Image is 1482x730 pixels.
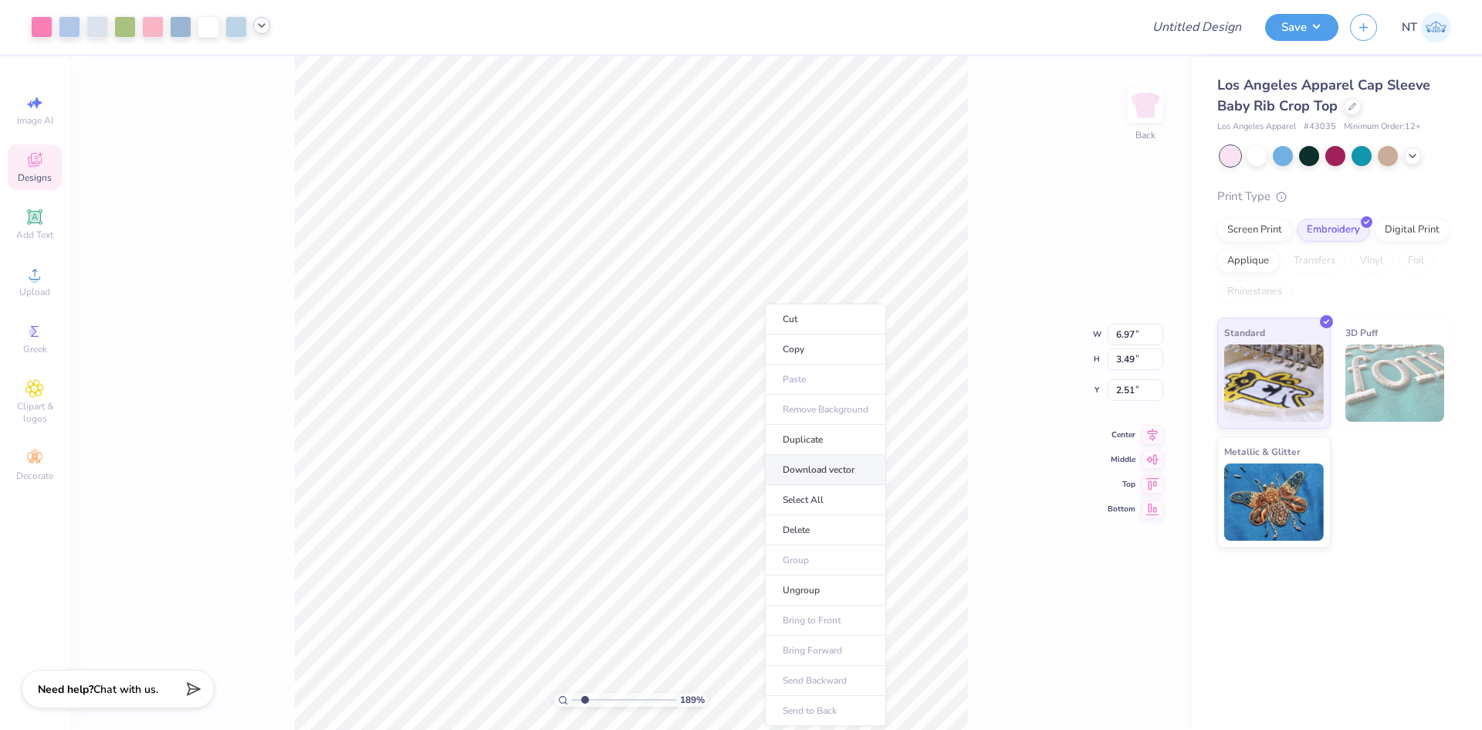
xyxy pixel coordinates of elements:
span: 3D Puff [1345,324,1378,341]
span: Top [1108,479,1135,490]
span: Los Angeles Apparel Cap Sleeve Baby Rib Crop Top [1217,76,1430,115]
span: Clipart & logos [8,400,62,425]
img: 3D Puff [1345,345,1445,422]
div: Back [1135,128,1155,142]
span: Upload [19,286,50,298]
span: Center [1108,430,1135,440]
div: Vinyl [1350,250,1393,273]
div: Print Type [1217,188,1451,205]
span: Add Text [16,229,53,241]
li: Cut [765,304,886,334]
span: Bottom [1108,504,1135,514]
img: Standard [1224,345,1324,422]
div: Foil [1398,250,1434,273]
span: # 43035 [1304,121,1336,134]
li: Delete [765,515,886,545]
input: Untitled Design [1140,12,1254,42]
li: Select All [765,485,886,515]
span: Image AI [17,114,53,127]
a: NT [1402,12,1451,42]
span: Designs [18,171,52,184]
img: Nestor Talens [1421,12,1451,42]
span: Greek [23,343,47,355]
img: Back [1130,90,1161,121]
span: Decorate [16,470,53,482]
div: Screen Print [1217,219,1292,242]
span: Metallic & Glitter [1224,443,1301,460]
strong: Need help? [38,682,93,697]
li: Copy [765,334,886,365]
div: Digital Print [1375,219,1450,242]
li: Ungroup [765,576,886,606]
span: Chat with us. [93,682,158,697]
li: Duplicate [765,425,886,455]
span: Los Angeles Apparel [1217,121,1296,134]
li: Download vector [765,455,886,485]
div: Rhinestones [1217,280,1292,304]
img: Metallic & Glitter [1224,463,1324,541]
span: NT [1402,19,1417,36]
span: 189 % [680,693,705,707]
span: Minimum Order: 12 + [1344,121,1421,134]
span: Standard [1224,324,1265,341]
button: Save [1265,14,1338,41]
div: Embroidery [1297,219,1370,242]
span: Middle [1108,454,1135,465]
div: Transfers [1284,250,1345,273]
div: Applique [1217,250,1279,273]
